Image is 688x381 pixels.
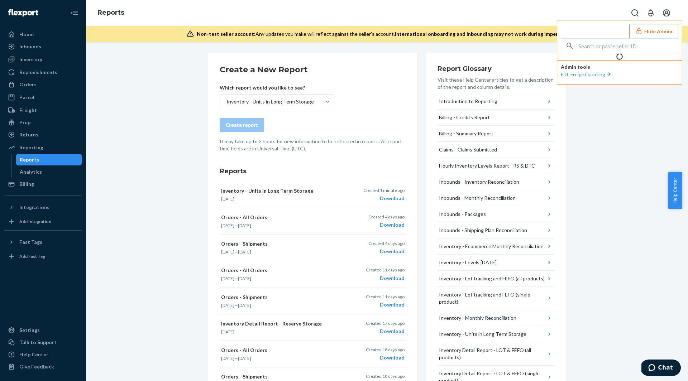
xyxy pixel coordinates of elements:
button: Help Center [668,172,682,209]
div: Billing [19,180,34,188]
p: Created 18 days ago [366,373,405,379]
div: Download [366,301,405,308]
a: Reports [16,154,82,165]
iframe: Opens a widget where you can chat to one of our agents [641,360,681,377]
p: Inventory - Units in Long Term Storage [221,187,342,194]
a: Prep [4,117,82,128]
p: Created 11 days ago [366,267,405,273]
button: Create report [220,118,264,132]
time: [DATE] [221,303,234,308]
a: Reporting [4,142,82,153]
a: Orders [4,79,82,90]
p: Orders - Shipments [221,240,342,247]
div: Reports [20,156,39,163]
input: Search or paste seller ID [578,39,678,53]
a: Add Integration [4,216,82,227]
p: — [221,222,342,228]
time: [DATE] [221,196,234,202]
button: Open account menu [659,6,674,20]
a: Parcel [4,92,82,103]
button: Open notifications [644,6,658,20]
a: Replenishments [4,67,82,78]
div: Inbounds - Monthly Reconciliation [439,194,516,202]
time: [DATE] [238,249,251,255]
button: Inventory Detail Report - LOT & FEFO (all products) [438,342,554,366]
a: Returns [4,129,82,140]
div: Create report [226,121,258,129]
a: Inbounds [4,41,82,52]
p: Orders - All Orders [221,214,342,221]
button: Talk to Support [4,337,82,348]
div: Inbounds [19,43,41,50]
p: It may take up to 2 hours for new information to be reflected in reports. All report time fields ... [220,138,406,152]
div: Download [363,195,405,202]
div: Freight [19,107,37,114]
button: Inbounds - Shipping Plan Reconciliation [438,222,554,238]
div: Talk to Support [19,339,57,346]
a: Help Center [4,349,82,360]
div: Introduction to Reporting [439,98,497,105]
h3: Report Glossary [438,64,554,73]
p: Which report would you like to see? [220,84,334,91]
div: Claims - Claims Submitted [439,146,497,153]
div: Hourly Inventory Levels Report - RS & DTC [439,162,535,169]
div: Parcel [19,94,34,101]
p: Created 1 minute ago [363,187,405,193]
div: Inventory - Units in Long Term Storage [439,331,526,338]
button: Inbounds - Monthly Reconciliation [438,190,554,206]
time: [DATE] [238,276,251,281]
p: Created 17 days ago [366,320,405,326]
p: Orders - All Orders [221,267,342,274]
div: Returns [19,131,38,138]
p: — [221,302,342,308]
div: Billing - Summary Report [439,130,493,137]
h3: Reports [220,167,406,176]
div: Fast Tags [19,238,42,246]
a: Reports [97,9,124,16]
div: Reporting [19,144,43,151]
div: Add Fast Tag [19,253,45,259]
button: Billing - Summary Report [438,126,554,142]
button: Close Navigation [67,6,82,20]
button: Open Search Box [628,6,642,20]
time: [DATE] [221,223,234,228]
button: Inventory - Units in Long Term Storage[DATE]Created 1 minute agoDownload [220,182,406,208]
button: Inventory - Lot tracking and FEFO (single product) [438,287,554,310]
span: Non-test seller account: [197,31,255,37]
button: Inventory - Units in Long Term Storage [438,326,554,342]
p: Created 18 days ago [366,347,405,353]
div: Download [368,248,405,255]
button: Orders - All Orders[DATE]—[DATE]Created 18 days agoDownload [220,341,406,367]
span: International onboarding and inbounding may not work during impersonation. [395,31,580,37]
div: Inbounds - Shipping Plan Reconciliation [439,227,527,234]
button: Integrations [4,202,82,213]
button: Inbounds - Packages [438,206,554,222]
div: Integrations [19,204,49,211]
a: Settings [4,324,82,336]
p: Orders - Shipments [221,373,342,380]
button: Inventory - Ecommerce Monthly Reconciliation [438,238,554,255]
a: Analytics [16,166,82,178]
div: Inventory - Lot tracking and FEFO (single product) [439,291,546,305]
button: Hide Admin [629,24,678,38]
p: — [221,249,342,255]
p: Inventory Detail Report - Reserve Storage [221,320,342,327]
div: Add Integration [19,218,51,225]
button: Orders - Shipments[DATE]—[DATE]Created 4 days agoDownload [220,235,406,261]
div: Inventory - Monthly Reconciliation [439,314,516,322]
button: Billing - Credits Report [438,110,554,126]
p: Admin tools [561,63,678,71]
p: Created 11 days ago [366,294,405,300]
a: Inventory [4,54,82,65]
time: [DATE] [238,356,251,361]
div: Inventory - Lot tracking and FEFO (all products) [439,275,545,282]
time: [DATE] [238,303,251,308]
ol: breadcrumbs [92,3,130,23]
div: Analytics [20,168,42,175]
time: [DATE] [221,329,234,334]
button: Inventory - Levels [DATE] [438,255,554,271]
div: Inventory [19,56,42,63]
button: Claims - Claims Submitted [438,142,554,158]
div: Inbounds - Inventory Reconciliation [439,178,519,185]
